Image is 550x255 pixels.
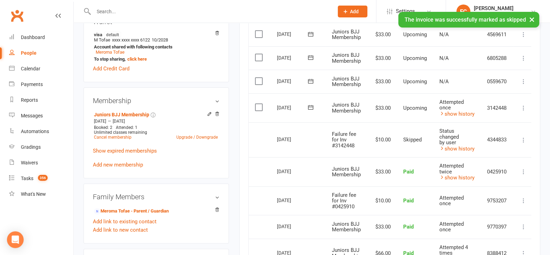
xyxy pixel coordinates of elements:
td: $33.00 [367,46,397,70]
div: Calendar [21,66,40,71]
span: Paid [403,198,414,204]
span: Attempted once [439,221,464,233]
a: Cancel membership [94,135,131,140]
div: [DATE] [277,52,309,63]
strong: To stop sharing, [94,56,216,62]
span: Juniors BJJ Membership [332,166,361,178]
div: FC [456,5,470,18]
a: show history [439,175,475,181]
div: [DATE] [277,195,309,206]
span: Attempted twice [439,163,464,175]
div: [PERSON_NAME] [474,5,522,11]
div: [DATE] [277,29,309,39]
span: Upcoming [403,55,427,61]
td: 0425910 [481,157,513,186]
div: — [92,118,220,124]
span: Upcoming [403,31,427,38]
span: Unlimited classes remaining [94,130,147,135]
td: 4344833 [481,122,513,157]
span: Juniors BJJ Membership [332,29,361,41]
span: Status changed by user [439,128,459,146]
span: Juniors BJJ Membership [332,52,361,64]
div: Automations [21,129,49,134]
span: Juniors BJJ Membership [332,221,361,233]
span: default [104,32,121,37]
span: [DATE] [113,119,125,124]
td: 9753207 [481,186,513,215]
a: show history [439,146,475,152]
a: Gradings [9,139,73,155]
div: Clinch Martial Arts Ltd [474,11,522,18]
a: Add link to existing contact [93,217,157,226]
span: Booked: 2 [94,125,112,130]
span: Settings [396,3,415,19]
span: N/A [439,55,449,61]
a: show history [439,111,475,117]
input: Search... [91,7,329,16]
button: × [526,12,538,27]
div: Gradings [21,144,41,150]
span: 356 [38,175,48,181]
strong: visa [94,32,216,37]
a: Add Credit Card [93,64,129,73]
div: People [21,50,37,56]
div: Tasks [21,176,33,181]
div: The invoice was successfully marked as skipped [398,12,539,28]
div: [DATE] [277,166,309,177]
a: Add new membership [93,162,143,168]
li: M Tofae [93,31,220,63]
span: N/A [439,78,449,85]
h3: Membership [93,97,220,105]
td: $33.00 [367,93,397,123]
td: $33.00 [367,157,397,186]
td: 9770397 [481,215,513,239]
span: Upcoming [403,78,427,85]
div: Open Intercom Messenger [7,231,24,248]
a: Juniors BJJ Membership [94,112,149,117]
div: Payments [21,82,43,87]
a: Meroma Tofae [96,49,125,55]
span: Attended: 1 [116,125,137,130]
span: Paid [403,224,414,230]
div: [DATE] [277,134,309,145]
td: 6805288 [481,46,513,70]
a: Automations [9,124,73,139]
div: [DATE] [277,221,309,232]
a: Add link to new contact [93,226,148,234]
td: $33.00 [367,70,397,93]
div: Waivers [21,160,38,165]
a: Clubworx [8,7,26,24]
a: Show expired memberships [93,148,157,154]
span: Upcoming [403,105,427,111]
div: Reports [21,97,38,103]
span: xxxx xxxx xxxx 6122 [112,37,150,42]
div: Dashboard [21,34,45,40]
td: $10.00 [367,186,397,215]
h3: Family Members [93,193,220,201]
a: Calendar [9,61,73,77]
div: Messages [21,113,43,118]
td: 0559670 [481,70,513,93]
a: Payments [9,77,73,92]
a: What's New [9,186,73,202]
a: click here [127,56,147,62]
span: Add [350,9,359,14]
a: Tasks 356 [9,171,73,186]
div: [DATE] [277,102,309,113]
td: $33.00 [367,215,397,239]
span: Failure fee for Inv #0425910 [332,192,356,210]
a: Upgrade / Downgrade [176,135,218,140]
span: Attempted once [439,99,464,111]
span: Juniors BJJ Membership [332,102,361,114]
td: 4569611 [481,23,513,46]
div: [DATE] [277,76,309,86]
a: Messages [9,108,73,124]
span: Attempted once [439,195,464,207]
span: 10/2028 [152,37,168,42]
td: $10.00 [367,122,397,157]
a: Dashboard [9,30,73,45]
span: Juniors BJJ Membership [332,76,361,88]
span: Skipped [403,137,422,143]
td: $33.00 [367,23,397,46]
span: N/A [439,31,449,38]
